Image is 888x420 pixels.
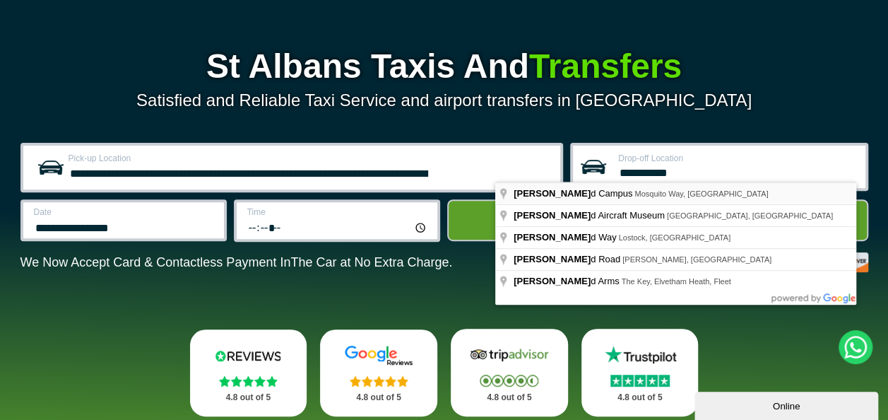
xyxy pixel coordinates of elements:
span: Transfers [529,47,682,85]
h1: St Albans Taxis And [20,49,868,83]
img: Stars [610,375,670,387]
a: Trustpilot Stars 4.8 out of 5 [581,329,699,416]
span: [GEOGRAPHIC_DATA], [GEOGRAPHIC_DATA] [667,211,833,220]
p: 4.8 out of 5 [206,389,292,407]
button: Get Quote [447,199,868,242]
img: Google [336,345,421,366]
label: Date [34,208,215,216]
label: Drop-off Location [618,154,857,163]
span: d Aircraft Museum [514,210,667,221]
p: Satisfied and Reliable Taxi Service and airport transfers in [GEOGRAPHIC_DATA] [20,91,868,110]
span: [PERSON_NAME] [514,188,591,199]
p: 4.8 out of 5 [336,389,422,407]
img: Trustpilot [598,344,682,366]
a: Reviews.io Stars 4.8 out of 5 [190,329,307,416]
span: d Arms [514,276,622,286]
span: Mosquito Way, [GEOGRAPHIC_DATA] [634,189,768,198]
span: [PERSON_NAME] [514,254,591,264]
label: Pick-up Location [69,154,552,163]
img: Stars [350,375,408,387]
span: d Campus [514,188,634,199]
img: Tripadvisor [467,344,552,366]
span: The Car at No Extra Charge. [290,255,452,269]
span: Lostock, [GEOGRAPHIC_DATA] [618,233,730,242]
label: Time [247,208,429,216]
span: d Way [514,232,618,243]
img: Stars [480,375,538,387]
a: Google Stars 4.8 out of 5 [320,329,437,416]
img: Stars [219,375,278,387]
span: [PERSON_NAME] [514,276,591,286]
a: Tripadvisor Stars 4.8 out of 5 [451,329,568,416]
span: [PERSON_NAME] [514,232,591,243]
p: 4.8 out of 5 [597,389,683,407]
p: 4.8 out of 5 [466,389,552,407]
span: The Key, Elvetham Heath, Fleet [622,277,731,286]
span: [PERSON_NAME], [GEOGRAPHIC_DATA] [622,255,771,264]
iframe: chat widget [694,389,881,420]
span: d Road [514,254,622,264]
span: [PERSON_NAME] [514,210,591,221]
img: Reviews.io [206,345,290,366]
p: We Now Accept Card & Contactless Payment In [20,255,453,270]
